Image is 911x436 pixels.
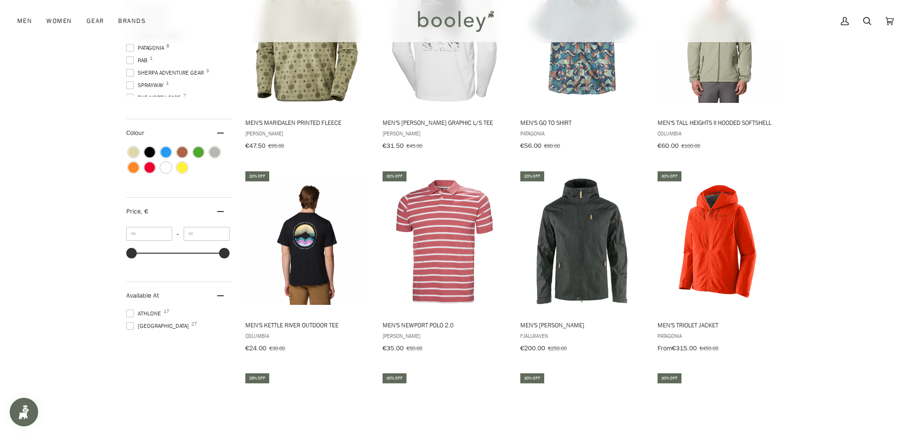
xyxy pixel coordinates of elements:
span: Men [17,16,32,26]
span: Men's Newport Polo 2.0 [383,321,506,329]
span: Colour [126,128,152,137]
div: 30% off [520,373,544,383]
span: Gear [87,16,104,26]
span: – [172,230,184,238]
iframe: Button to open loyalty program pop-up [10,398,38,426]
span: Columbia [658,129,781,137]
span: €35.00 [383,344,404,353]
span: €450.00 [700,344,718,352]
span: [GEOGRAPHIC_DATA] [126,322,192,330]
span: Sherpa Adventure Gear [126,68,207,77]
span: Colour: Green [193,147,204,157]
span: €47.50 [245,141,265,150]
span: Brands [118,16,146,26]
span: Men's Tall Heights II Hooded Softshell [658,118,781,127]
span: Available At [126,291,159,300]
span: 2 [183,93,186,98]
span: 1 [150,56,153,61]
span: Colour: Brown [177,147,187,157]
span: Men's Maridalen Printed Fleece [245,118,369,127]
span: €24.00 [245,344,266,353]
div: 30% off [658,373,681,383]
span: Athlone [126,309,164,318]
div: 26% off [245,373,269,383]
span: Men's Triolet Jacket [658,321,781,329]
span: Colour: Grey [209,147,220,157]
span: Patagonia [520,129,644,137]
span: Colour: White [161,162,171,173]
div: 30% off [658,171,681,181]
span: Colour: Black [144,147,155,157]
span: €100.00 [681,142,700,150]
span: Columbia [245,332,369,340]
span: Colour: Beige [128,147,139,157]
div: 30% off [383,171,406,181]
span: [PERSON_NAME] [383,332,506,340]
input: Maximum value [184,227,230,241]
div: 30% off [383,373,406,383]
span: Price [126,207,148,216]
span: [PERSON_NAME] [245,129,369,137]
span: Rab [126,56,150,65]
span: 8 [166,44,169,48]
a: Men's Sten Jacket [519,170,646,356]
span: Colour: Orange [128,162,139,173]
img: Booley [414,7,497,35]
span: €200.00 [520,344,545,353]
span: €56.00 [520,141,541,150]
img: Patagonia Men's Triolet Jacket Pollinator Orange - Booley Galway [656,179,783,305]
span: 3 [206,68,209,73]
span: Colour: Yellow [177,162,187,173]
span: The North Face [126,93,184,102]
span: €315.00 [672,344,697,353]
img: Helly Hansen Men's Newport Polo 2.0 Washed Red Stripe - Booley Galway [381,179,508,305]
span: Colour: Blue [161,147,171,157]
span: Patagonia [126,44,167,52]
span: 27 [191,322,197,326]
span: Men's [PERSON_NAME] [520,321,644,329]
div: 20% off [520,171,544,181]
span: €45.00 [406,142,422,150]
span: , € [141,207,148,216]
span: 17 [164,309,169,314]
span: €80.00 [544,142,560,150]
span: From [658,344,672,353]
span: Men's Kettle River Outdoor Tee [245,321,369,329]
span: Fjallraven [520,332,644,340]
span: [PERSON_NAME] [383,129,506,137]
img: Fjallraven Men's Sten Jacket Dark Grey - Booley Galway [519,179,646,305]
span: €250.00 [548,344,567,352]
span: 1 [166,81,169,86]
span: €60.00 [658,141,679,150]
span: Sprayway [126,81,166,89]
span: €31.50 [383,141,404,150]
span: Men's Go To Shirt [520,118,644,127]
a: Men's Kettle River Outdoor Tee [244,170,371,356]
span: Patagonia [658,332,781,340]
a: Men's Newport Polo 2.0 [381,170,508,356]
span: Men's [PERSON_NAME] Graphic L/S Tee [383,118,506,127]
span: Colour: Red [144,162,155,173]
input: Minimum value [126,227,172,241]
span: €50.00 [406,344,422,352]
div: 20% off [245,171,269,181]
span: Women [46,16,72,26]
img: Columbia Men's Kettle River Outdoor Tee Black / Circular Linescape - Booley Galway [244,179,371,305]
span: €30.00 [269,344,285,352]
a: Men's Triolet Jacket [656,170,783,356]
span: €95.00 [268,142,284,150]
